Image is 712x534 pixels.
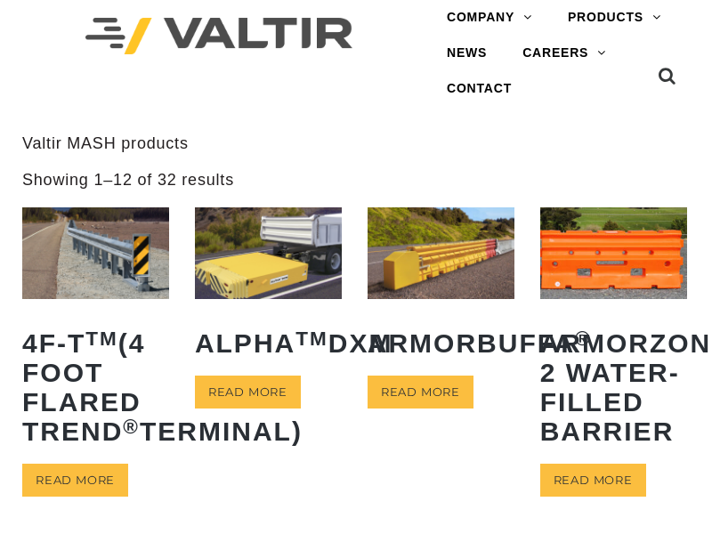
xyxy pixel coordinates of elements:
sup: TM [295,328,328,350]
a: ArmorBuffa® [368,207,514,371]
a: CAREERS [505,36,624,71]
h2: ALPHA DXM [195,315,342,371]
h2: ArmorZone TL-2 Water-Filled Barrier [540,315,687,459]
a: Read more about “ArmorZone® TL-2 Water-Filled Barrier” [540,464,646,497]
a: CONTACT [429,71,530,107]
sup: TM [85,328,118,350]
a: Read more about “ArmorBuffa®” [368,376,473,409]
p: Valtir MASH products [22,133,690,154]
a: ArmorZone®TL-2 Water-Filled Barrier [540,207,687,459]
h2: 4F-T (4 Foot Flared TREND Terminal) [22,315,169,459]
a: ALPHATMDXM [195,207,342,371]
img: Valtir [85,18,352,54]
a: Read more about “4F-TTM (4 Foot Flared TREND® Terminal)” [22,464,128,497]
a: 4F-TTM(4 Foot Flared TREND®Terminal) [22,207,169,459]
p: Showing 1–12 of 32 results [22,170,234,190]
h2: ArmorBuffa [368,315,514,371]
a: Read more about “ALPHATM DXM” [195,376,301,409]
a: NEWS [429,36,505,71]
sup: ® [123,416,140,438]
